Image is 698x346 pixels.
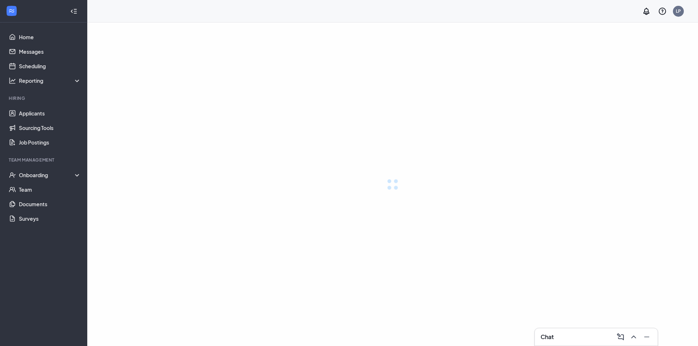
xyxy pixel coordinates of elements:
[19,135,81,150] a: Job Postings
[541,333,554,341] h3: Chat
[19,211,81,226] a: Surveys
[19,44,81,59] a: Messages
[19,171,81,179] div: Onboarding
[676,8,681,14] div: LP
[9,171,16,179] svg: UserCheck
[616,333,625,341] svg: ComposeMessage
[642,7,651,16] svg: Notifications
[640,331,652,343] button: Minimize
[8,7,15,15] svg: WorkstreamLogo
[614,331,626,343] button: ComposeMessage
[19,197,81,211] a: Documents
[642,333,651,341] svg: Minimize
[19,59,81,73] a: Scheduling
[70,8,77,15] svg: Collapse
[9,95,80,101] div: Hiring
[629,333,638,341] svg: ChevronUp
[9,157,80,163] div: Team Management
[19,182,81,197] a: Team
[658,7,667,16] svg: QuestionInfo
[19,30,81,44] a: Home
[19,121,81,135] a: Sourcing Tools
[627,331,639,343] button: ChevronUp
[19,77,81,84] div: Reporting
[9,77,16,84] svg: Analysis
[19,106,81,121] a: Applicants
